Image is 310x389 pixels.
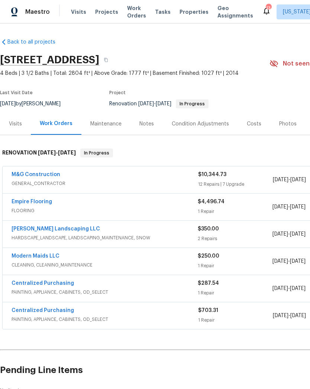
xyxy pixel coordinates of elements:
[109,90,126,95] span: Project
[198,172,226,177] span: $10,344.73
[272,258,306,265] span: -
[290,177,306,182] span: [DATE]
[12,172,60,177] a: M&G Construction
[266,4,271,12] div: 13
[2,149,76,157] h6: RENOVATION
[177,102,208,106] span: In Progress
[247,120,261,128] div: Costs
[272,204,288,210] span: [DATE]
[38,150,56,155] span: [DATE]
[198,262,272,270] div: 1 Repair
[290,232,306,237] span: [DATE]
[95,8,118,16] span: Projects
[290,259,306,264] span: [DATE]
[290,204,306,210] span: [DATE]
[272,285,306,292] span: -
[9,120,22,128] div: Visits
[12,281,74,286] a: Centralized Purchasing
[272,232,288,237] span: [DATE]
[272,230,306,238] span: -
[12,308,74,313] a: Centralized Purchasing
[58,150,76,155] span: [DATE]
[290,313,306,318] span: [DATE]
[273,313,288,318] span: [DATE]
[198,289,272,297] div: 1 Repair
[198,208,272,215] div: 1 Repair
[12,180,198,187] span: GENERAL_CONTRACTOR
[109,101,209,106] span: Renovation
[273,177,288,182] span: [DATE]
[90,120,122,128] div: Maintenance
[273,312,306,319] span: -
[272,259,288,264] span: [DATE]
[12,316,198,323] span: PAINTING, APPLIANCE, CABINETS, OD_SELECT
[217,4,253,19] span: Geo Assignments
[198,226,219,232] span: $350.00
[272,203,306,211] span: -
[12,207,198,214] span: FLOORING
[12,288,198,296] span: PAINTING, APPLIANCE, CABINETS, OD_SELECT
[40,120,72,127] div: Work Orders
[138,101,171,106] span: -
[290,286,306,291] span: [DATE]
[198,235,272,242] div: 2 Repairs
[12,254,59,259] a: Modern Maids LLC
[71,8,86,16] span: Visits
[198,281,219,286] span: $287.54
[279,120,297,128] div: Photos
[172,120,229,128] div: Condition Adjustments
[12,261,198,269] span: CLEANING, CLEANING_MAINTENANCE
[273,176,306,184] span: -
[198,254,219,259] span: $250.00
[99,53,113,67] button: Copy Address
[156,101,171,106] span: [DATE]
[138,101,154,106] span: [DATE]
[25,8,50,16] span: Maestro
[198,316,273,324] div: 1 Repair
[12,199,52,204] a: Empire Flooring
[198,308,218,313] span: $703.31
[38,150,76,155] span: -
[127,4,146,19] span: Work Orders
[139,120,154,128] div: Notes
[180,8,209,16] span: Properties
[155,9,171,15] span: Tasks
[12,226,100,232] a: [PERSON_NAME] Landscaping LLC
[198,199,225,204] span: $4,496.74
[81,149,112,157] span: In Progress
[12,234,198,242] span: HARDSCAPE_LANDSCAPE, LANDSCAPING_MAINTENANCE, SNOW
[198,181,273,188] div: 12 Repairs | 7 Upgrade
[272,286,288,291] span: [DATE]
